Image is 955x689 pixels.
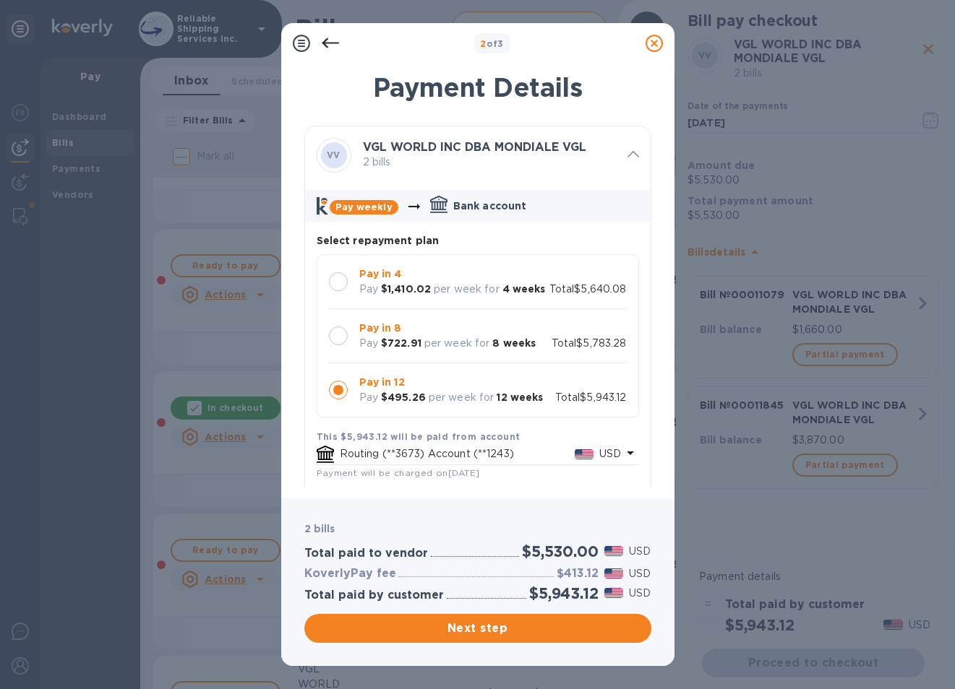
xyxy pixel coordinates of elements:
div: VVVGL WORLD INC DBA MONDIALE VGL 2 bills [305,126,651,184]
img: USD [604,546,624,556]
p: 2 bills [363,155,616,170]
img: USD [604,588,624,598]
p: Total $5,640.08 [549,282,627,297]
b: Pay weekly [335,201,393,212]
b: Pay in 12 [359,376,405,388]
p: USD [629,544,651,559]
p: USD [599,446,621,461]
b: 8 weeks [492,337,536,349]
b: 2 bills [304,523,335,534]
span: 2 [480,38,486,49]
b: Pay in 4 [359,268,402,279]
h3: $413.12 [557,567,599,581]
h2: $5,530.00 [522,542,598,560]
p: USD [629,586,651,601]
p: Routing (**3673) Account (**1243) [340,446,575,461]
p: per week for [424,336,490,351]
p: Total $5,783.28 [552,336,627,351]
b: Select repayment plan [317,235,440,246]
p: USD [629,566,651,581]
span: Payment will be charged on [DATE] [317,467,480,478]
b: This $5,943.12 will be paid from account [317,431,521,442]
h1: Payment Details [304,72,651,103]
h3: Total paid to vendor [304,547,428,560]
b: Pay in 8 [359,322,402,334]
img: USD [575,449,594,459]
p: per week for [434,282,500,297]
h2: $5,943.12 [529,584,598,602]
p: per week for [429,390,494,405]
p: Pay [359,390,378,405]
b: $495.26 [381,391,426,403]
img: USD [604,568,624,578]
b: 12 weeks [497,391,543,403]
h3: KoverlyPay fee [304,567,396,581]
h3: Total paid by customer [304,589,444,602]
p: Bank account [453,199,527,213]
b: VGL WORLD INC DBA MONDIALE VGL [363,140,586,154]
p: Pay [359,336,378,351]
span: Next step [316,620,640,637]
button: Next step [304,614,651,643]
b: of 3 [480,38,504,49]
b: 4 weeks [502,283,546,295]
b: VV [327,149,341,160]
b: $722.91 [381,337,421,349]
p: Total $5,943.12 [555,390,627,405]
b: $1,410.02 [381,283,431,295]
p: Pay [359,282,378,297]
